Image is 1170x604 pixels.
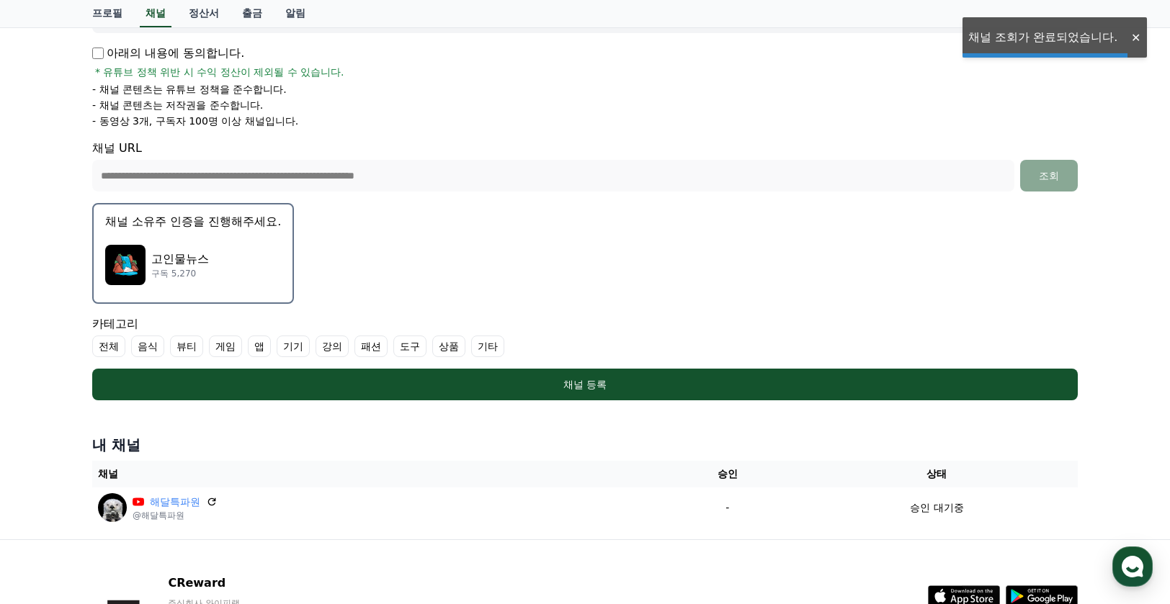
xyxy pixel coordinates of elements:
[223,478,240,490] span: 설정
[151,251,209,268] p: 고인물뉴스
[1020,160,1078,191] button: 조회
[92,435,1078,455] h4: 내 채널
[45,478,54,490] span: 홈
[92,140,1078,191] div: 채널 URL
[98,493,127,522] img: 해달특파원
[796,461,1078,487] th: 상태
[105,213,281,230] p: 채널 소유주 인증을 진행해주세요.
[471,335,504,357] label: 기타
[4,456,95,492] a: 홈
[168,574,344,592] p: CReward
[95,456,186,492] a: 대화
[121,377,1049,392] div: 채널 등록
[659,461,796,487] th: 승인
[393,335,427,357] label: 도구
[92,203,294,304] button: 채널 소유주 인증을 진행해주세요. 고인물뉴스 고인물뉴스 구독 5,270
[95,65,344,79] span: * 유튜브 정책 위반 시 수익 정산이 제외될 수 있습니다.
[665,500,790,515] p: -
[92,369,1078,400] button: 채널 등록
[105,245,146,285] img: 고인물뉴스
[92,98,263,112] p: - 채널 콘텐츠는 저작권을 준수합니다.
[432,335,465,357] label: 상품
[1026,168,1072,183] div: 조회
[92,335,125,357] label: 전체
[131,335,164,357] label: 음식
[209,335,242,357] label: 게임
[354,335,388,357] label: 패션
[132,479,149,490] span: 대화
[277,335,310,357] label: 기기
[92,461,659,487] th: 채널
[92,82,287,96] p: - 채널 콘텐츠는 유튜브 정책을 준수합니다.
[316,335,349,357] label: 강의
[910,500,963,515] p: 승인 대기중
[248,335,271,357] label: 앱
[151,268,209,279] p: 구독 5,270
[133,510,218,521] p: @해달특파원
[92,45,244,62] p: 아래의 내용에 동의합니다.
[92,315,1078,357] div: 카테고리
[92,114,298,128] p: - 동영상 3개, 구독자 100명 이상 채널입니다.
[170,335,203,357] label: 뷰티
[186,456,277,492] a: 설정
[150,495,200,510] a: 해달특파원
